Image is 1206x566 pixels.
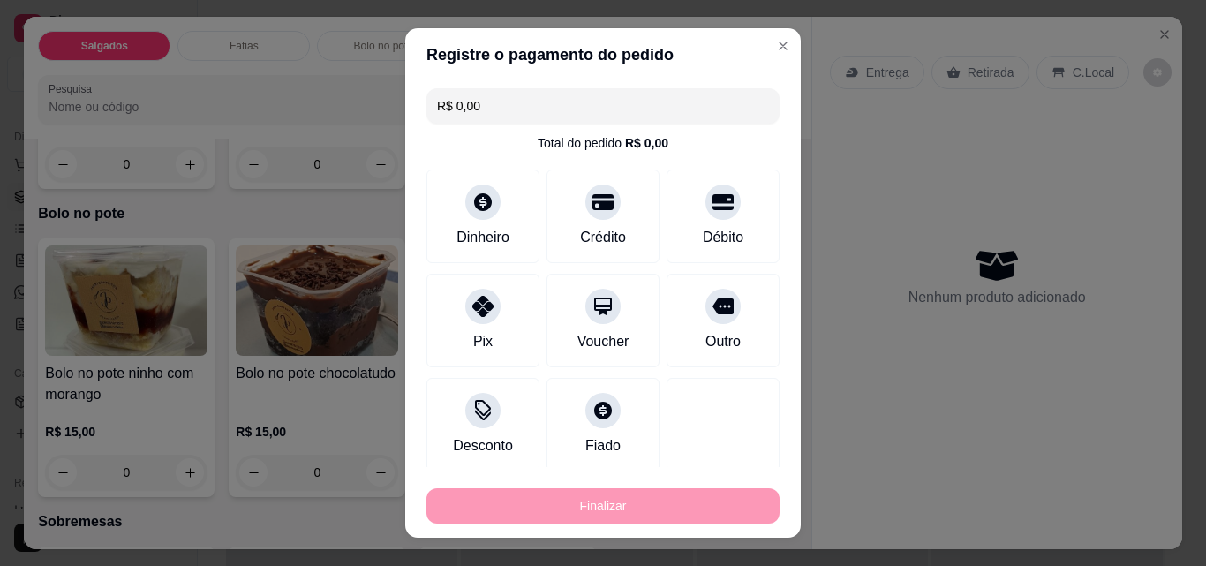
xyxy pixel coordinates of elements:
[456,227,509,248] div: Dinheiro
[625,134,668,152] div: R$ 0,00
[705,331,741,352] div: Outro
[577,331,629,352] div: Voucher
[405,28,801,81] header: Registre o pagamento do pedido
[473,331,493,352] div: Pix
[769,32,797,60] button: Close
[703,227,743,248] div: Débito
[453,435,513,457] div: Desconto
[585,435,621,457] div: Fiado
[580,227,626,248] div: Crédito
[538,134,668,152] div: Total do pedido
[437,88,769,124] input: Ex.: hambúrguer de cordeiro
